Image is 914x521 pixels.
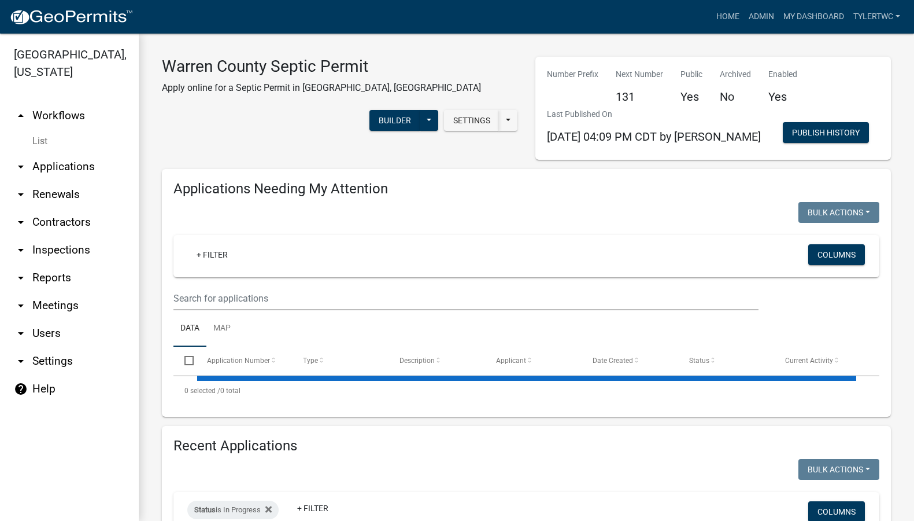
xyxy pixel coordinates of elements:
a: My Dashboard [779,6,849,28]
datatable-header-cell: Application Number [195,347,292,375]
i: arrow_drop_down [14,160,28,174]
a: + Filter [187,244,237,265]
button: Bulk Actions [798,459,879,480]
div: 0 total [173,376,879,405]
span: Status [689,357,709,365]
span: Application Number [207,357,270,365]
wm-modal-confirm: Workflow Publish History [783,129,869,138]
p: Public [680,68,702,80]
span: [DATE] 04:09 PM CDT by [PERSON_NAME] [547,130,761,144]
a: TylerTWC [849,6,905,28]
a: Home [712,6,744,28]
h4: Applications Needing My Attention [173,181,879,197]
button: Bulk Actions [798,202,879,223]
i: help [14,382,28,396]
i: arrow_drop_down [14,188,28,201]
span: Status [194,505,216,514]
button: Settings [444,110,499,131]
i: arrow_drop_down [14,215,28,229]
a: Admin [744,6,779,28]
i: arrow_drop_up [14,109,28,123]
datatable-header-cell: Date Created [582,347,678,375]
p: Next Number [616,68,663,80]
datatable-header-cell: Select [173,347,195,375]
p: Archived [720,68,751,80]
h5: No [720,90,751,104]
i: arrow_drop_down [14,326,28,340]
h5: 131 [616,90,663,104]
a: Data [173,310,206,347]
span: 0 selected / [184,387,220,395]
i: arrow_drop_down [14,271,28,285]
span: Date Created [593,357,633,365]
span: Description [399,357,435,365]
span: Applicant [496,357,526,365]
i: arrow_drop_down [14,299,28,313]
div: is In Progress [187,501,279,519]
button: Columns [808,244,865,265]
input: Search for applications [173,287,758,310]
i: arrow_drop_down [14,354,28,368]
datatable-header-cell: Applicant [485,347,582,375]
a: + Filter [288,498,338,519]
p: Enabled [768,68,797,80]
p: Last Published On [547,108,761,120]
a: Map [206,310,238,347]
datatable-header-cell: Type [292,347,388,375]
button: Builder [369,110,420,131]
span: Current Activity [785,357,833,365]
h4: Recent Applications [173,438,879,454]
span: Type [303,357,318,365]
p: Apply online for a Septic Permit in [GEOGRAPHIC_DATA], [GEOGRAPHIC_DATA] [162,81,481,95]
h5: Yes [768,90,797,104]
h3: Warren County Septic Permit [162,57,481,76]
datatable-header-cell: Current Activity [774,347,871,375]
i: arrow_drop_down [14,243,28,257]
h5: Yes [680,90,702,104]
datatable-header-cell: Description [388,347,485,375]
datatable-header-cell: Status [678,347,774,375]
p: Number Prefix [547,68,598,80]
button: Publish History [783,122,869,143]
